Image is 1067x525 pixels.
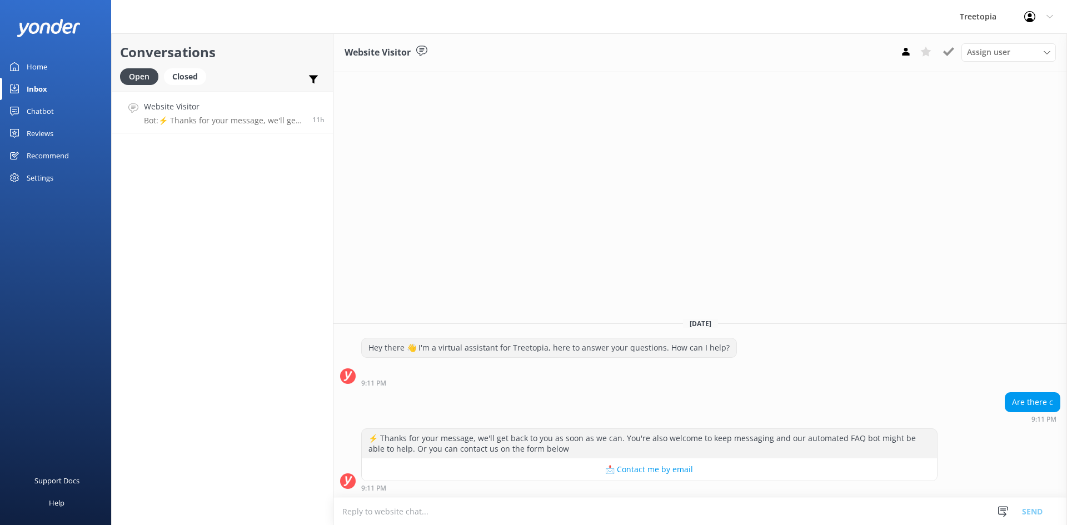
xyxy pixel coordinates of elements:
[112,92,333,133] a: Website VisitorBot:⚡ Thanks for your message, we'll get back to you as soon as we can. You're als...
[27,144,69,167] div: Recommend
[27,78,47,100] div: Inbox
[120,42,325,63] h2: Conversations
[27,56,47,78] div: Home
[17,19,81,37] img: yonder-white-logo.png
[361,380,386,387] strong: 9:11 PM
[361,485,386,492] strong: 9:11 PM
[312,115,325,124] span: Sep 05 2025 09:11pm (UTC -06:00) America/Mexico_City
[967,46,1010,58] span: Assign user
[362,429,937,458] div: ⚡ Thanks for your message, we'll get back to you as soon as we can. You're also welcome to keep m...
[49,492,64,514] div: Help
[362,338,736,357] div: Hey there 👋 I'm a virtual assistant for Treetopia, here to answer your questions. How can I help?
[361,379,737,387] div: Sep 05 2025 09:11pm (UTC -06:00) America/Mexico_City
[27,122,53,144] div: Reviews
[164,70,212,82] a: Closed
[34,469,79,492] div: Support Docs
[1005,393,1060,412] div: Are there c
[144,101,304,113] h4: Website Visitor
[683,319,718,328] span: [DATE]
[164,68,206,85] div: Closed
[362,458,937,481] button: 📩 Contact me by email
[27,167,53,189] div: Settings
[361,484,938,492] div: Sep 05 2025 09:11pm (UTC -06:00) America/Mexico_City
[120,68,158,85] div: Open
[1005,415,1060,423] div: Sep 05 2025 09:11pm (UTC -06:00) America/Mexico_City
[27,100,54,122] div: Chatbot
[144,116,304,126] p: Bot: ⚡ Thanks for your message, we'll get back to you as soon as we can. You're also welcome to k...
[120,70,164,82] a: Open
[1031,416,1056,423] strong: 9:11 PM
[345,46,411,60] h3: Website Visitor
[961,43,1056,61] div: Assign User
